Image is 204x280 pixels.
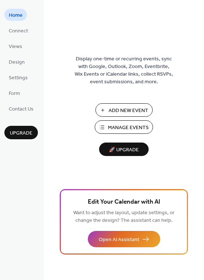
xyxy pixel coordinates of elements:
[4,103,38,115] a: Contact Us
[88,231,160,247] button: Open AI Assistant
[9,74,28,82] span: Settings
[4,9,27,21] a: Home
[4,40,27,52] a: Views
[9,27,28,35] span: Connect
[88,197,160,207] span: Edit Your Calendar with AI
[4,56,29,68] a: Design
[9,105,34,113] span: Contact Us
[9,90,20,97] span: Form
[99,236,139,244] span: Open AI Assistant
[95,103,153,117] button: Add New Event
[103,145,144,155] span: 🚀 Upgrade
[4,87,24,99] a: Form
[9,59,25,66] span: Design
[73,208,174,225] span: Want to adjust the layout, update settings, or change the design? The assistant can help.
[10,129,32,137] span: Upgrade
[75,55,173,86] span: Display one-time or recurring events, sync with Google, Outlook, Zoom, Eventbrite, Wix Events or ...
[4,24,32,36] a: Connect
[99,143,149,156] button: 🚀 Upgrade
[9,12,23,19] span: Home
[4,126,38,139] button: Upgrade
[109,107,148,115] span: Add New Event
[9,43,22,51] span: Views
[4,71,32,83] a: Settings
[108,124,149,132] span: Manage Events
[95,120,153,134] button: Manage Events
